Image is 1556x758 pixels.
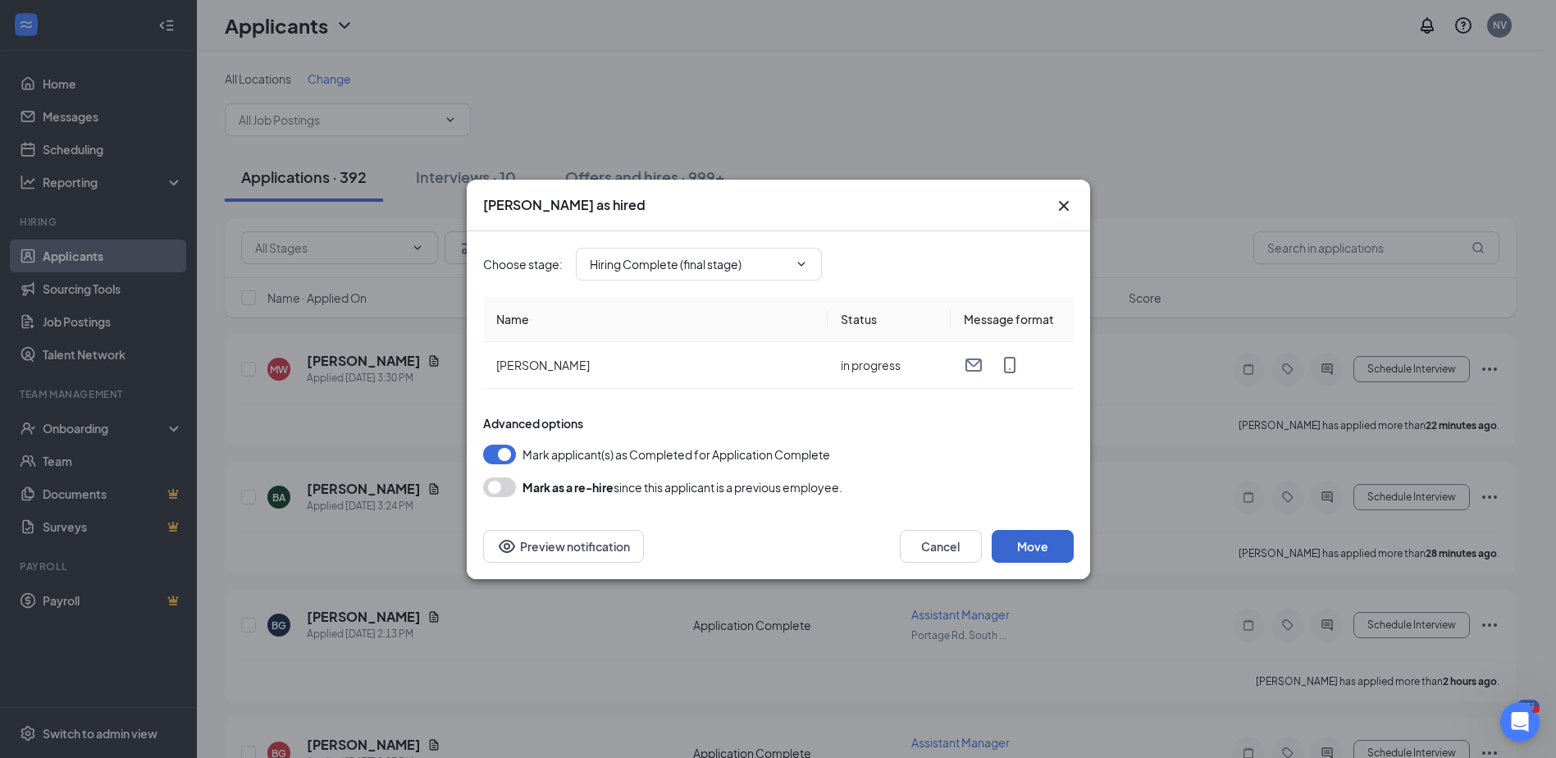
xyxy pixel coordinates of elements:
b: Mark as a re-hire [522,480,614,495]
button: Move [992,530,1074,563]
svg: MobileSms [1000,355,1020,375]
h3: [PERSON_NAME] as hired [483,196,646,214]
svg: Eye [497,537,517,556]
svg: ChevronDown [795,258,808,271]
span: Mark applicant(s) as Completed for Application Complete [522,445,830,464]
th: Status [828,297,951,342]
button: Preview notificationEye [483,530,644,563]
span: [PERSON_NAME] [496,358,590,372]
th: Message format [951,297,1074,342]
button: Close [1054,196,1074,216]
button: Cancel [900,530,982,563]
iframe: Intercom live chat [1500,702,1540,742]
svg: Cross [1054,196,1074,216]
span: Choose stage : [483,255,563,273]
th: Name [483,297,828,342]
td: in progress [828,342,951,389]
svg: Email [964,355,983,375]
div: Advanced options [483,415,1074,432]
div: since this applicant is a previous employee. [522,477,842,497]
